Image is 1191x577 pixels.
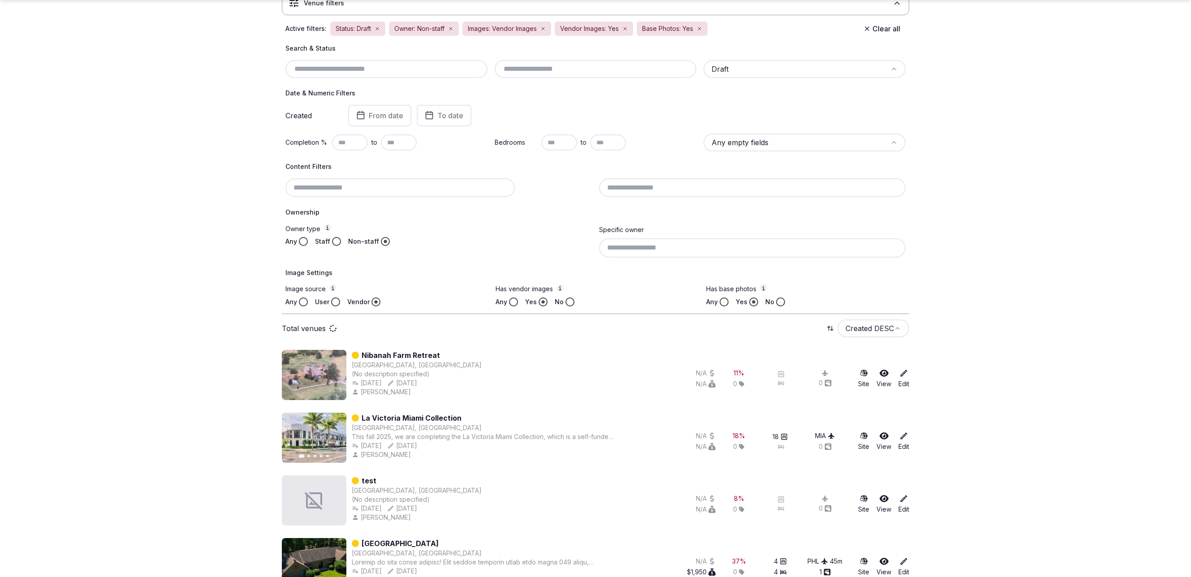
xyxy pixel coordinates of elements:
[387,567,417,576] button: [DATE]
[696,494,716,503] div: N/A
[772,432,779,441] span: 18
[387,504,417,513] button: [DATE]
[765,297,774,306] label: No
[282,323,326,333] p: Total venues
[352,567,382,576] button: [DATE]
[352,495,482,504] div: (No description specified)
[858,494,869,514] a: Site
[696,379,716,388] button: N/A
[557,284,564,292] button: Has vendor images
[696,442,716,451] button: N/A
[437,111,463,120] span: To date
[348,237,379,246] label: Non-staff
[733,568,737,577] span: 0
[876,369,891,388] a: View
[496,284,695,294] label: Has vendor images
[819,379,832,388] button: 0
[876,494,891,514] a: View
[347,297,370,306] label: Vendor
[352,504,382,513] button: [DATE]
[352,450,413,459] button: [PERSON_NAME]
[285,89,906,98] h4: Date & Numeric Filters
[285,284,485,294] label: Image source
[696,431,716,440] div: N/A
[352,379,382,388] button: [DATE]
[734,494,744,503] button: 8%
[734,369,744,378] button: 11%
[733,505,737,514] span: 0
[807,557,828,566] button: PHL
[282,413,346,463] img: Featured image for La Victoria Miami Collection
[324,224,331,231] button: Owner type
[362,350,440,361] a: Nibanah Farm Retreat
[858,369,869,388] a: Site
[285,44,906,53] h4: Search & Status
[352,388,413,396] button: [PERSON_NAME]
[830,557,842,566] div: 45 m
[898,494,909,514] a: Edit
[352,361,482,370] div: [GEOGRAPHIC_DATA], [GEOGRAPHIC_DATA]
[734,369,744,378] div: 11 %
[774,568,787,577] button: 4
[285,162,906,171] h4: Content Filters
[898,431,909,451] a: Edit
[394,24,444,33] span: Owner: Non-staff
[774,557,778,566] span: 4
[352,441,382,450] button: [DATE]
[581,138,587,147] span: to
[299,454,305,458] button: Go to slide 1
[898,369,909,388] a: Edit
[858,557,869,577] a: Site
[369,111,403,120] span: From date
[732,557,746,566] button: 37%
[352,513,413,522] div: [PERSON_NAME]
[307,455,310,457] button: Go to slide 2
[352,549,482,558] button: [GEOGRAPHIC_DATA], [GEOGRAPHIC_DATA]
[706,297,718,306] label: Any
[696,557,716,566] button: N/A
[315,237,330,246] label: Staff
[560,24,619,33] span: Vendor Images: Yes
[734,494,744,503] div: 8 %
[285,24,327,33] span: Active filters:
[362,538,439,549] a: [GEOGRAPHIC_DATA]
[774,557,787,566] button: 4
[285,208,906,217] h4: Ownership
[815,431,835,440] button: MIA
[352,486,482,495] button: [GEOGRAPHIC_DATA], [GEOGRAPHIC_DATA]
[642,24,693,33] span: Base Photos: Yes
[687,568,716,577] button: $1,950
[706,284,906,294] label: Has base photos
[285,297,297,306] label: Any
[733,379,737,388] span: 0
[362,413,462,423] a: La Victoria Miami Collection
[352,432,614,441] div: This fall 2025, we are completing the La Victoria Miami Collection, which is a self-funded develo...
[733,431,745,440] button: 18%
[285,237,297,246] label: Any
[285,138,328,147] label: Completion %
[326,455,329,457] button: Go to slide 5
[495,138,538,147] label: Bedrooms
[336,24,371,33] span: Status: Draft
[348,105,411,126] button: From date
[858,431,869,451] a: Site
[819,442,832,451] div: 0
[819,504,832,513] div: 0
[387,441,417,450] button: [DATE]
